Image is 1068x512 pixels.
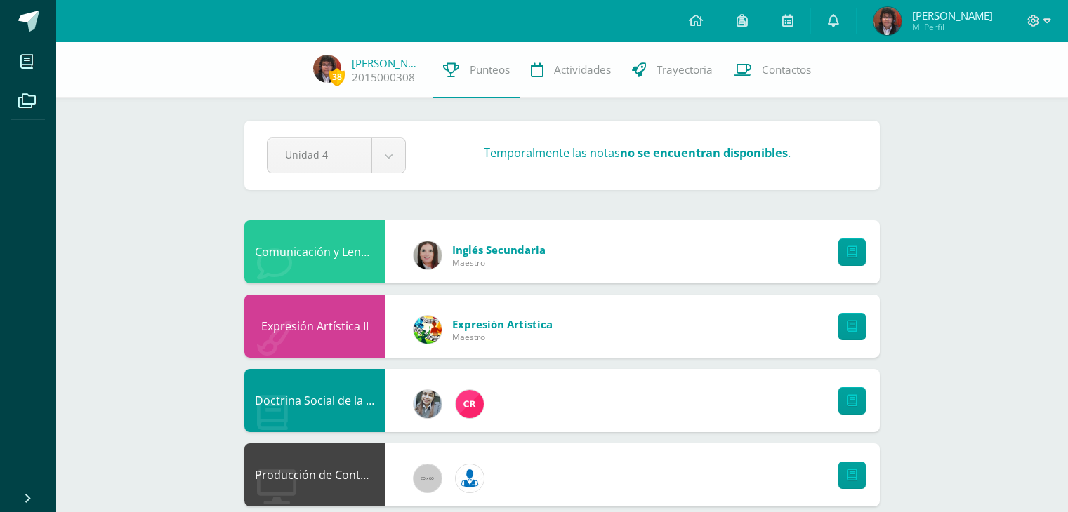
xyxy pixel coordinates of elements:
span: Maestro [452,257,546,269]
a: Actividades [520,42,621,98]
div: Comunicación y Lenguaje L3 Inglés [244,220,385,283]
a: Trayectoria [621,42,723,98]
span: Mi Perfil [912,21,993,33]
span: Inglés Secundaria [452,243,546,257]
div: Doctrina Social de la Iglesia [244,369,385,432]
span: 38 [329,68,345,86]
img: 6ed6846fa57649245178fca9fc9a58dd.png [456,464,484,492]
a: 2015000308 [352,70,415,85]
span: Trayectoria [657,62,713,77]
a: Unidad 4 [268,138,405,173]
div: Producción de Contenidos Digitales [244,443,385,506]
span: Contactos [762,62,811,77]
img: a8cc2ceca0a8d962bf78a336c7b11f82.png [313,55,341,83]
strong: no se encuentran disponibles [620,144,788,161]
h3: Temporalmente las notas . [484,144,791,161]
span: [PERSON_NAME] [912,8,993,22]
img: 60x60 [414,464,442,492]
img: a8cc2ceca0a8d962bf78a336c7b11f82.png [873,7,902,35]
span: Maestro [452,331,553,343]
span: Unidad 4 [285,138,354,171]
a: Punteos [433,42,520,98]
span: Punteos [470,62,510,77]
div: Expresión Artística II [244,295,385,358]
img: 866c3f3dc5f3efb798120d7ad13644d9.png [456,390,484,418]
img: cba4c69ace659ae4cf02a5761d9a2473.png [414,390,442,418]
a: Contactos [723,42,822,98]
span: Actividades [554,62,611,77]
span: Expresión Artística [452,317,553,331]
a: [PERSON_NAME] [352,56,422,70]
img: 159e24a6ecedfdf8f489544946a573f0.png [414,316,442,344]
img: 8af0450cf43d44e38c4a1497329761f3.png [414,241,442,269]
